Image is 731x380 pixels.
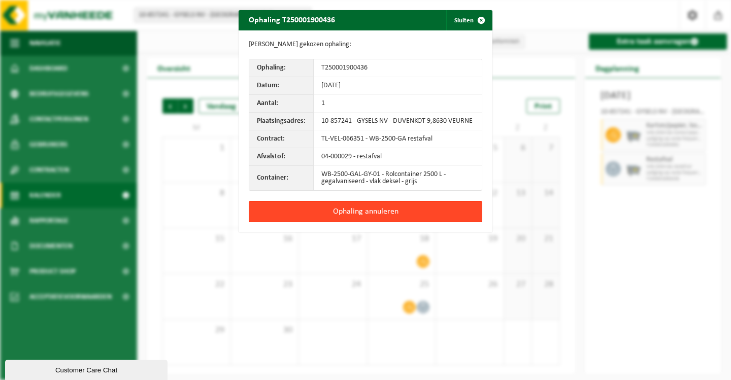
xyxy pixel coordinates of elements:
th: Container: [249,166,314,190]
th: Datum: [249,77,314,95]
th: Ophaling: [249,59,314,77]
button: Sluiten [446,10,491,30]
p: [PERSON_NAME] gekozen ophaling: [249,41,482,49]
td: 04-000029 - restafval [314,148,482,166]
th: Plaatsingsadres: [249,113,314,130]
td: T250001900436 [314,59,482,77]
td: WB-2500-GAL-GY-01 - Rolcontainer 2500 L - gegalvaniseerd - vlak deksel - grijs [314,166,482,190]
h2: Ophaling T250001900436 [239,10,345,29]
th: Contract: [249,130,314,148]
td: 1 [314,95,482,113]
td: TL-VEL-066351 - WB-2500-GA restafval [314,130,482,148]
td: [DATE] [314,77,482,95]
iframe: chat widget [5,358,170,380]
td: 10-857241 - GYSELS NV - DUVENKOT 9,8630 VEURNE [314,113,482,130]
th: Afvalstof: [249,148,314,166]
th: Aantal: [249,95,314,113]
button: Ophaling annuleren [249,201,482,222]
